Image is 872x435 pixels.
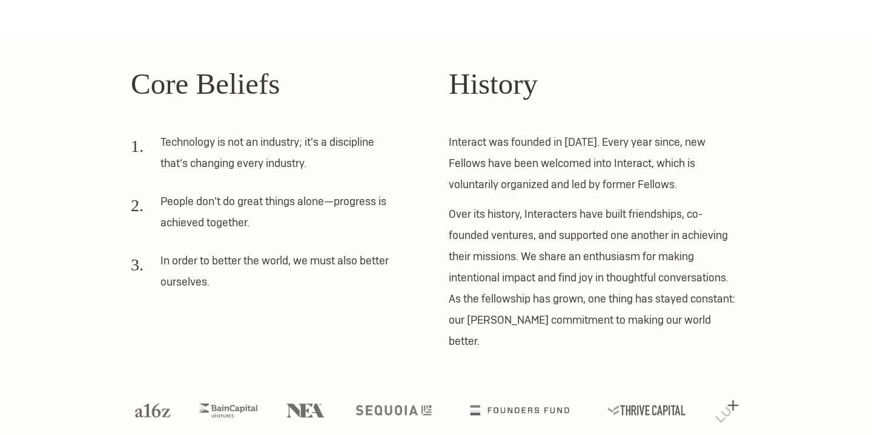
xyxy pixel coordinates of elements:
img: Lux Capital logo [715,400,739,423]
img: NEA logo [286,404,325,417]
img: Sequoia logo [355,405,431,415]
img: Founders Fund logo [470,405,569,415]
li: In order to better the world, we must also better ourselves. [131,250,398,301]
img: Thrive Capital logo [608,405,685,415]
li: People don’t do great things alone—progress is achieved together. [131,191,398,241]
h2: Core Beliefs [131,62,423,106]
img: Bain Capital Ventures logo [199,404,257,417]
li: Technology is not an industry; it’s a discipline that’s changing every industry. [131,131,398,182]
p: Over its history, Interacters have built friendships, co-founded ventures, and supported one anot... [449,203,741,352]
p: Interact was founded in [DATE]. Every year since, new Fellows have been welcomed into Interact, w... [449,131,741,195]
img: A16Z logo [135,404,170,417]
h2: History [449,62,741,106]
